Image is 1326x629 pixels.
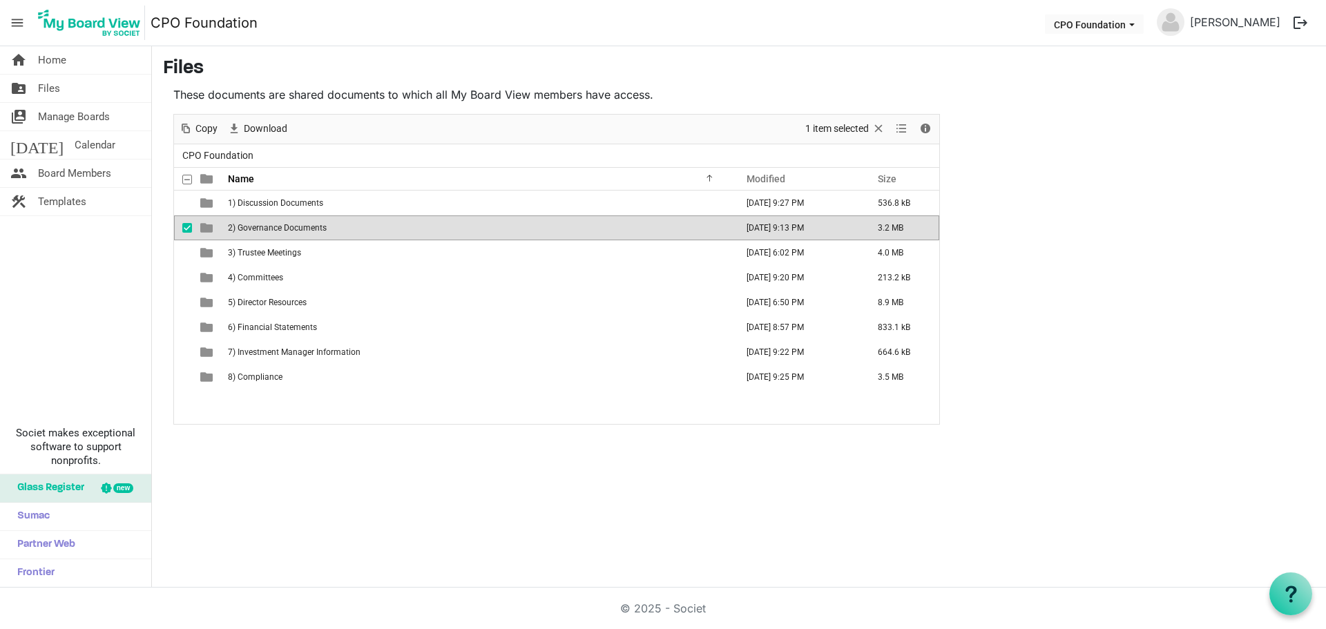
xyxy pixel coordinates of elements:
button: Copy [177,120,220,137]
td: is template cell column header type [192,215,224,240]
span: Size [878,173,896,184]
span: Frontier [10,559,55,587]
button: View dropdownbutton [893,120,910,137]
span: 7) Investment Manager Information [228,347,361,357]
div: Clear selection [800,115,890,144]
span: Societ makes exceptional software to support nonprofits. [6,426,145,467]
td: June 12, 2025 9:22 PM column header Modified [732,340,863,365]
span: Sumac [10,503,50,530]
td: 664.6 kB is template cell column header Size [863,340,939,365]
td: 536.8 kB is template cell column header Size [863,191,939,215]
td: is template cell column header type [192,240,224,265]
span: 5) Director Resources [228,298,307,307]
button: CPO Foundation dropdownbutton [1045,14,1144,34]
td: checkbox [174,340,192,365]
td: 3.5 MB is template cell column header Size [863,365,939,389]
span: Download [242,120,289,137]
td: is template cell column header type [192,265,224,290]
td: 833.1 kB is template cell column header Size [863,315,939,340]
span: 6) Financial Statements [228,322,317,332]
span: Home [38,46,66,74]
td: June 19, 2025 6:02 PM column header Modified [732,240,863,265]
span: 3) Trustee Meetings [228,248,301,258]
a: © 2025 - Societ [620,601,706,615]
td: checkbox [174,365,192,389]
td: 7) Investment Manager Information is template cell column header Name [224,340,732,365]
span: 1) Discussion Documents [228,198,323,208]
td: 1) Discussion Documents is template cell column header Name [224,191,732,215]
td: checkbox [174,265,192,290]
div: Details [914,115,937,144]
a: [PERSON_NAME] [1184,8,1286,36]
img: My Board View Logo [34,6,145,40]
div: Download [222,115,292,144]
td: is template cell column header type [192,290,224,315]
td: June 12, 2025 9:25 PM column header Modified [732,365,863,389]
span: menu [4,10,30,36]
td: 213.2 kB is template cell column header Size [863,265,939,290]
span: Modified [747,173,785,184]
td: is template cell column header type [192,340,224,365]
span: Partner Web [10,531,75,559]
span: Name [228,173,254,184]
td: checkbox [174,240,192,265]
button: logout [1286,8,1315,37]
td: 6) Financial Statements is template cell column header Name [224,315,732,340]
span: switch_account [10,103,27,130]
span: 4) Committees [228,273,283,282]
span: 8) Compliance [228,372,282,382]
td: 8) Compliance is template cell column header Name [224,365,732,389]
td: June 12, 2025 9:27 PM column header Modified [732,191,863,215]
td: is template cell column header type [192,191,224,215]
button: Download [225,120,290,137]
p: These documents are shared documents to which all My Board View members have access. [173,86,940,103]
span: [DATE] [10,131,64,159]
td: 8.9 MB is template cell column header Size [863,290,939,315]
span: Templates [38,188,86,215]
td: June 12, 2025 9:20 PM column header Modified [732,265,863,290]
td: 4) Committees is template cell column header Name [224,265,732,290]
span: 2) Governance Documents [228,223,327,233]
img: no-profile-picture.svg [1157,8,1184,36]
td: 2) Governance Documents is template cell column header Name [224,215,732,240]
button: Selection [803,120,888,137]
h3: Files [163,57,1315,81]
span: folder_shared [10,75,27,102]
span: CPO Foundation [180,147,256,164]
td: September 19, 2025 6:50 PM column header Modified [732,290,863,315]
div: new [113,483,133,493]
td: checkbox [174,215,192,240]
span: home [10,46,27,74]
td: checkbox [174,191,192,215]
span: people [10,159,27,187]
a: CPO Foundation [151,9,258,37]
td: June 12, 2025 8:57 PM column header Modified [732,315,863,340]
span: Copy [194,120,219,137]
button: Details [916,120,935,137]
td: 3.2 MB is template cell column header Size [863,215,939,240]
td: June 12, 2025 9:13 PM column header Modified [732,215,863,240]
a: My Board View Logo [34,6,151,40]
div: Copy [174,115,222,144]
td: checkbox [174,315,192,340]
span: Files [38,75,60,102]
td: is template cell column header type [192,365,224,389]
td: 5) Director Resources is template cell column header Name [224,290,732,315]
span: Calendar [75,131,115,159]
span: Glass Register [10,474,84,502]
span: Board Members [38,159,111,187]
span: Manage Boards [38,103,110,130]
span: 1 item selected [804,120,870,137]
td: checkbox [174,290,192,315]
td: 3) Trustee Meetings is template cell column header Name [224,240,732,265]
td: is template cell column header type [192,315,224,340]
div: View [890,115,914,144]
td: 4.0 MB is template cell column header Size [863,240,939,265]
span: construction [10,188,27,215]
